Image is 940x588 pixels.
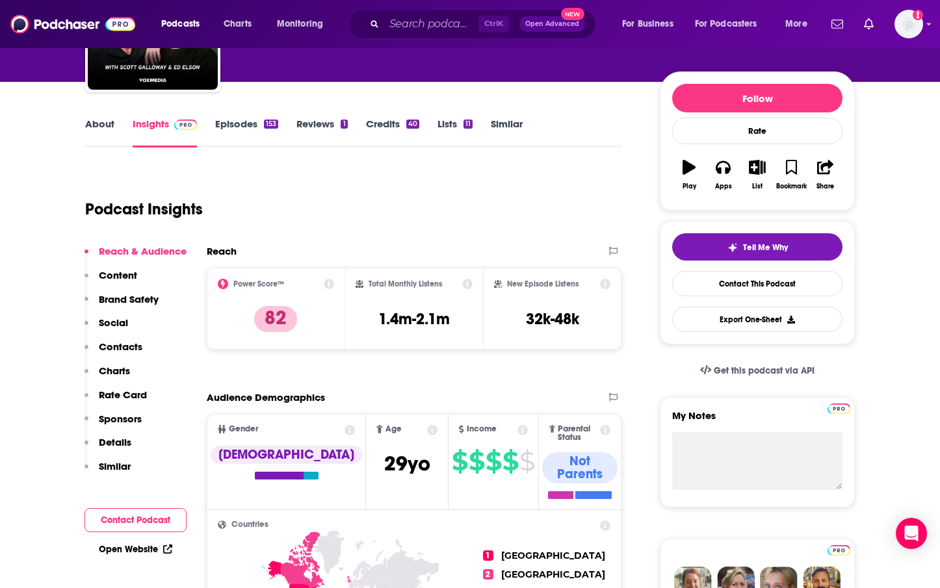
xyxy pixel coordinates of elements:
a: Show notifications dropdown [859,13,879,35]
p: Contacts [99,340,142,353]
button: Charts [85,364,130,389]
span: $ [469,451,484,472]
p: Sponsors [99,413,142,425]
h1: Podcast Insights [85,199,203,219]
span: Open Advanced [525,21,579,27]
h2: Total Monthly Listens [369,279,442,288]
a: Contact This Podcast [672,271,842,296]
p: Details [99,436,131,448]
span: [GEOGRAPHIC_DATA] [501,569,605,580]
div: 11 [463,120,473,129]
span: More [785,15,807,33]
a: Open Website [99,544,172,555]
span: $ [486,451,501,472]
div: Play [683,183,696,190]
span: Age [385,425,402,433]
button: tell me why sparkleTell Me Why [672,233,842,261]
button: Contact Podcast [85,508,187,532]
p: Content [99,269,137,281]
button: Export One-Sheet [672,307,842,332]
img: Podchaser Pro [828,545,850,556]
p: Similar [99,460,131,472]
div: 40 [406,120,419,129]
button: Sponsors [85,413,142,437]
h2: Audience Demographics [207,391,325,403]
h3: 1.4m-2.1m [378,309,450,329]
span: $ [452,451,467,472]
p: 82 [254,306,297,332]
img: Podchaser Pro [828,403,850,414]
span: $ [519,451,534,472]
button: Share [809,151,842,198]
div: Search podcasts, credits, & more... [361,9,608,39]
button: Brand Safety [85,293,159,317]
a: Get this podcast via API [690,355,825,387]
div: Apps [715,183,732,190]
a: Similar [491,118,523,147]
span: Monitoring [277,15,323,33]
span: Parental Status [558,425,597,442]
span: $ [503,451,518,472]
span: New [561,8,584,20]
svg: Add a profile image [913,10,923,20]
h2: Power Score™ [233,279,284,288]
button: Reach & Audience [85,245,187,269]
span: For Business [622,15,673,33]
h2: New Episode Listens [507,279,579,288]
button: Details [85,436,131,460]
p: Rate Card [99,389,147,401]
button: Social [85,316,128,340]
a: Pro website [828,402,850,414]
a: Episodes153 [215,118,278,147]
span: Ctrl K [478,16,509,32]
img: Podchaser Pro [174,120,197,130]
div: 1 [341,120,347,129]
label: My Notes [672,409,842,432]
span: Podcasts [161,15,200,33]
img: Podchaser - Follow, Share and Rate Podcasts [10,12,135,36]
button: Follow [672,84,842,112]
button: Content [85,269,137,293]
span: Logged in as susannahgullette [894,10,923,38]
button: open menu [686,14,776,34]
button: Open AdvancedNew [519,16,585,32]
p: Charts [99,364,130,377]
a: About [85,118,114,147]
a: InsightsPodchaser Pro [133,118,197,147]
p: Social [99,316,128,329]
span: Charts [224,15,252,33]
span: For Podcasters [695,15,757,33]
button: Rate Card [85,389,147,413]
button: Similar [85,460,131,484]
div: 153 [264,120,278,129]
span: [GEOGRAPHIC_DATA] [501,550,605,561]
button: open menu [776,14,824,34]
span: 29 yo [384,451,430,476]
img: tell me why sparkle [727,242,738,253]
button: open menu [152,14,216,34]
button: open menu [613,14,690,34]
img: User Profile [894,10,923,38]
button: Apps [706,151,740,198]
div: List [752,183,763,190]
p: Reach & Audience [99,245,187,257]
a: Reviews1 [296,118,347,147]
a: Pro website [828,543,850,556]
h2: Reach [207,245,237,257]
span: Get this podcast via API [714,365,815,376]
div: Open Intercom Messenger [896,518,927,549]
span: Gender [229,425,258,433]
button: open menu [268,14,340,34]
span: Income [467,425,497,433]
h3: 32k-48k [526,309,579,329]
div: Rate [672,118,842,144]
p: Brand Safety [99,293,159,305]
button: List [740,151,774,198]
div: Bookmark [776,183,807,190]
button: Play [672,151,706,198]
div: Share [816,183,834,190]
input: Search podcasts, credits, & more... [384,14,478,34]
a: Credits40 [366,118,419,147]
button: Bookmark [774,151,808,198]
